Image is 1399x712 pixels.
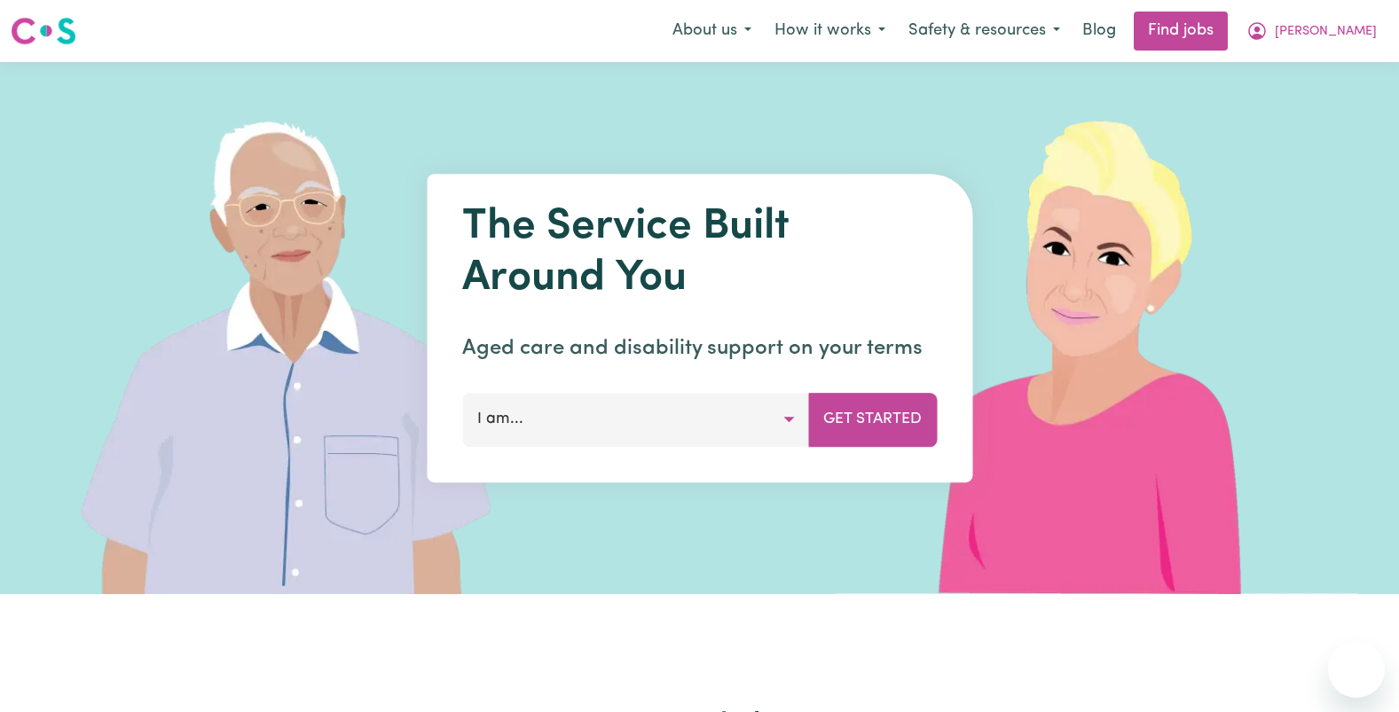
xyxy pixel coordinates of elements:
[11,15,76,47] img: Careseekers logo
[1072,12,1127,51] a: Blog
[462,393,809,446] button: I am...
[1328,641,1385,698] iframe: Button to launch messaging window
[763,12,897,50] button: How it works
[462,202,937,304] h1: The Service Built Around You
[808,393,937,446] button: Get Started
[1275,22,1377,42] span: [PERSON_NAME]
[1235,12,1388,50] button: My Account
[897,12,1072,50] button: Safety & resources
[462,333,937,364] p: Aged care and disability support on your terms
[1134,12,1228,51] a: Find jobs
[661,12,763,50] button: About us
[11,11,76,51] a: Careseekers logo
